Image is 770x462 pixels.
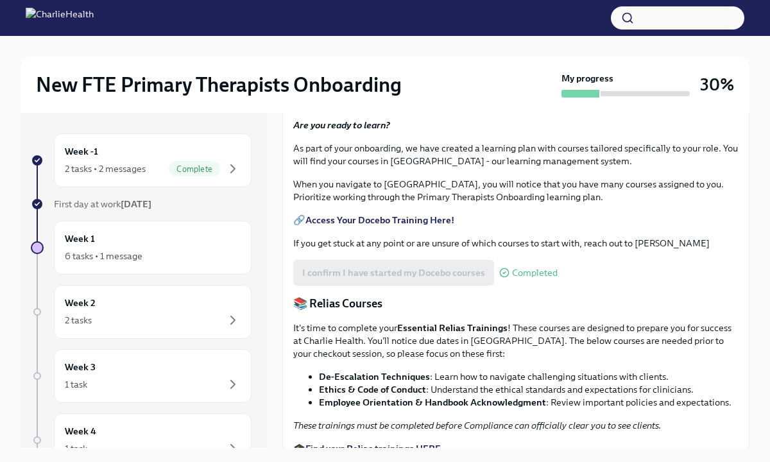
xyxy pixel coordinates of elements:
a: Access Your Docebo Training Here! [305,214,454,226]
div: 2 tasks [65,314,92,327]
h3: 30% [700,73,734,96]
p: It's time to complete your ! These courses are designed to prepare you for success at Charlie Hea... [293,321,739,360]
span: Complete [169,164,220,174]
span: First day at work [54,198,151,210]
h6: Week 1 [65,232,95,246]
a: Week -12 tasks • 2 messagesComplete [31,133,252,187]
h6: Week 2 [65,296,96,310]
strong: Are you ready to learn? [293,119,390,131]
strong: De-Escalation Techniques [319,371,430,382]
p: If you get stuck at any point or are unsure of which courses to start with, reach out to [PERSON_... [293,237,739,250]
a: Week 31 task [31,349,252,403]
a: First day at work[DATE] [31,198,252,210]
p: As part of your onboarding, we have created a learning plan with courses tailored specifically to... [293,142,739,167]
div: 1 task [65,378,87,391]
div: 6 tasks • 1 message [65,250,142,262]
h6: Week 4 [65,424,96,438]
a: Week 16 tasks • 1 message [31,221,252,275]
strong: [DATE] [121,198,151,210]
h2: New FTE Primary Therapists Onboarding [36,72,402,98]
div: 2 tasks • 2 messages [65,162,146,175]
p: When you navigate to [GEOGRAPHIC_DATA], you will notice that you have many courses assigned to yo... [293,178,739,203]
a: Find your Relias trainings HERE [305,443,441,454]
p: 🔗 [293,214,739,227]
div: 1 task [65,442,87,455]
strong: Employee Orientation & Handbook Acknowledgment [319,397,546,408]
img: CharlieHealth [26,8,94,28]
strong: Essential Relias Trainings [397,322,508,334]
strong: My progress [561,72,613,85]
li: : Learn how to navigate challenging situations with clients. [319,370,739,383]
li: : Review important policies and expectations. [319,396,739,409]
a: Week 22 tasks [31,285,252,339]
h6: Week 3 [65,360,96,374]
strong: Ethics & Code of Conduct [319,384,426,395]
li: : Understand the ethical standards and expectations for clinicians. [319,383,739,396]
h6: Week -1 [65,144,98,158]
p: 📚 Relias Courses [293,296,739,311]
span: Completed [512,268,558,278]
em: These trainings must be completed before Compliance can officially clear you to see clients. [293,420,661,431]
